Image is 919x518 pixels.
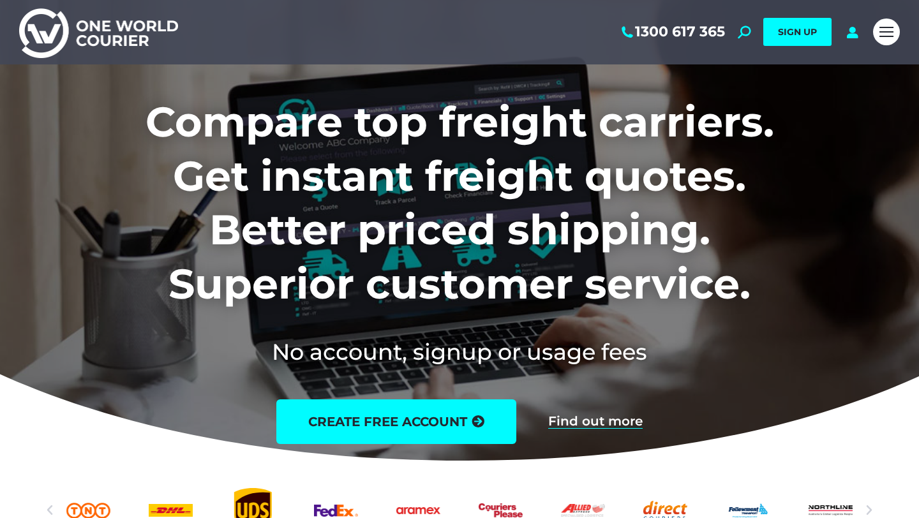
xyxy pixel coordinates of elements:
a: create free account [276,399,516,444]
img: One World Courier [19,6,178,58]
h2: No account, signup or usage fees [61,336,858,367]
h1: Compare top freight carriers. Get instant freight quotes. Better priced shipping. Superior custom... [61,95,858,311]
a: 1300 617 365 [619,24,725,40]
a: Find out more [548,415,643,429]
a: SIGN UP [763,18,832,46]
span: SIGN UP [778,26,817,38]
a: Mobile menu icon [873,18,900,45]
